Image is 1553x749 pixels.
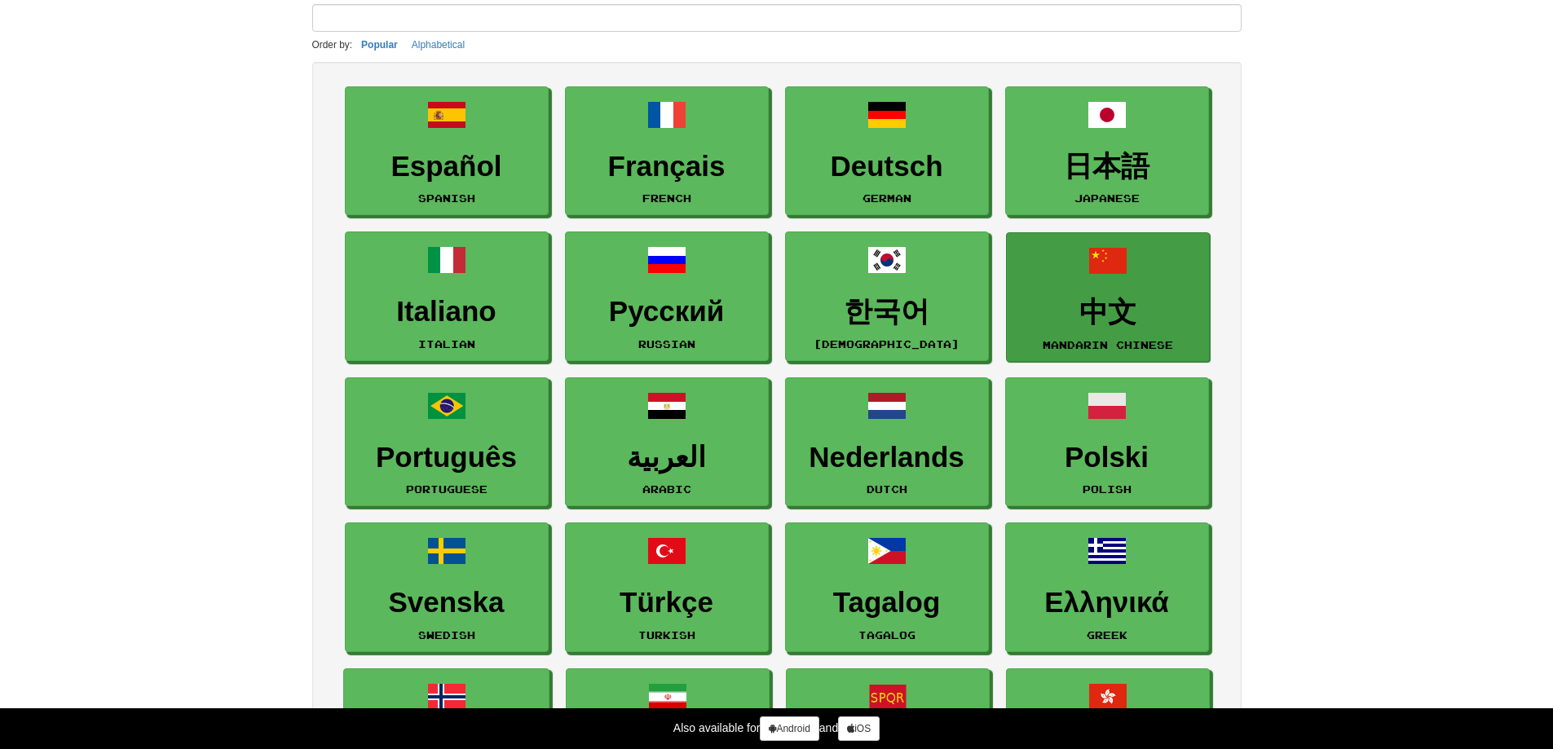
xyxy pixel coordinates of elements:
h3: Türkçe [574,587,760,619]
a: РусскийRussian [565,231,769,361]
a: Android [760,716,818,741]
h3: Français [574,151,760,183]
a: DeutschGerman [785,86,989,216]
small: Russian [638,338,695,350]
a: TagalogTagalog [785,522,989,652]
h3: 中文 [1015,297,1201,328]
h3: Tagalog [794,587,980,619]
button: Popular [356,36,403,54]
a: EspañolSpanish [345,86,549,216]
small: [DEMOGRAPHIC_DATA] [814,338,960,350]
button: Alphabetical [407,36,470,54]
small: Dutch [867,483,907,495]
small: Greek [1087,629,1127,641]
h3: Español [354,151,540,183]
small: Arabic [642,483,691,495]
a: TürkçeTurkish [565,522,769,652]
h3: 日本語 [1014,151,1200,183]
small: Polish [1083,483,1132,495]
a: SvenskaSwedish [345,522,549,652]
small: Spanish [418,192,475,204]
small: Order by: [312,39,353,51]
h3: Ελληνικά [1014,587,1200,619]
a: العربيةArabic [565,377,769,507]
h3: Svenska [354,587,540,619]
h3: 한국어 [794,296,980,328]
small: Swedish [418,629,475,641]
h3: Deutsch [794,151,980,183]
a: NederlandsDutch [785,377,989,507]
a: iOS [838,716,880,741]
h3: Nederlands [794,442,980,474]
h3: Português [354,442,540,474]
h3: العربية [574,442,760,474]
a: FrançaisFrench [565,86,769,216]
a: ΕλληνικάGreek [1005,522,1209,652]
small: Turkish [638,629,695,641]
h3: Русский [574,296,760,328]
h3: Polski [1014,442,1200,474]
small: Tagalog [858,629,915,641]
a: ItalianoItalian [345,231,549,361]
small: Mandarin Chinese [1043,339,1173,350]
small: Italian [418,338,475,350]
a: 日本語Japanese [1005,86,1209,216]
a: 中文Mandarin Chinese [1006,232,1210,362]
h3: Italiano [354,296,540,328]
small: Portuguese [406,483,488,495]
small: French [642,192,691,204]
small: German [863,192,911,204]
small: Japanese [1074,192,1140,204]
a: PolskiPolish [1005,377,1209,507]
a: PortuguêsPortuguese [345,377,549,507]
a: 한국어[DEMOGRAPHIC_DATA] [785,231,989,361]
